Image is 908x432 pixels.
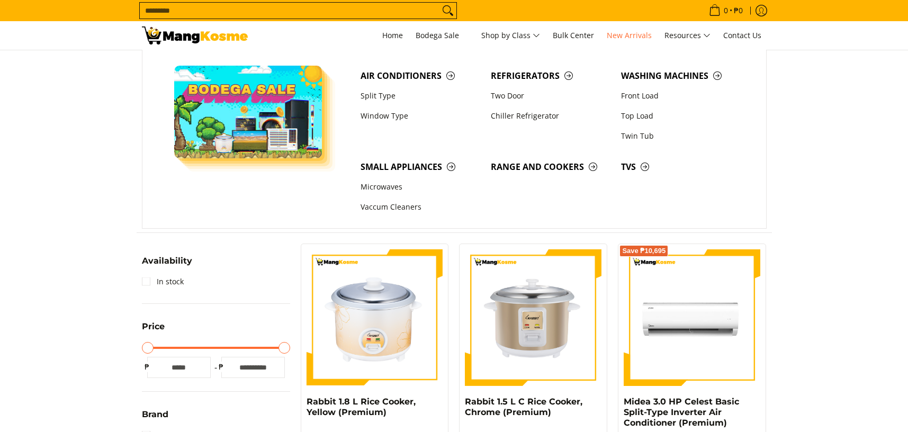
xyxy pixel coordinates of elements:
[621,69,741,83] span: Washing Machines
[616,66,746,86] a: Washing Machines
[377,21,408,50] a: Home
[616,106,746,126] a: Top Load
[486,106,616,126] a: Chiller Refrigerator
[486,86,616,106] a: Two Door
[465,397,582,417] a: Rabbit 1.5 L C Rice Cooker, Chrome (Premium)
[486,66,616,86] a: Refrigerators
[439,3,456,19] button: Search
[355,157,486,177] a: Small Appliances
[491,69,610,83] span: Refrigerators
[553,30,594,40] span: Bulk Center
[355,197,486,218] a: Vaccum Cleaners
[416,29,469,42] span: Bodega Sale
[723,30,761,40] span: Contact Us
[616,86,746,106] a: Front Load
[142,257,192,273] summary: Open
[355,86,486,106] a: Split Type
[621,160,741,174] span: TVs
[361,160,480,174] span: Small Appliances
[616,157,746,177] a: TVs
[142,26,248,44] img: New Arrivals: Fresh Release from The Premium Brands l Mang Kosme
[355,66,486,86] a: Air Conditioners
[624,397,739,428] a: Midea 3.0 HP Celest Basic Split-Type Inverter Air Conditioner (Premium)
[486,157,616,177] a: Range and Cookers
[258,21,767,50] nav: Main Menu
[491,160,610,174] span: Range and Cookers
[706,5,746,16] span: •
[142,362,152,372] span: ₱
[142,410,168,427] summary: Open
[355,177,486,197] a: Microwaves
[142,322,165,331] span: Price
[361,69,480,83] span: Air Conditioners
[307,249,443,386] img: https://mangkosme.com/products/rabbit-1-8-l-rice-cooker-yellow-class-a
[382,30,403,40] span: Home
[659,21,716,50] a: Resources
[465,249,601,386] img: https://mangkosme.com/products/rabbit-1-5-l-c-rice-cooker-chrome-class-a
[142,257,192,265] span: Availability
[355,106,486,126] a: Window Type
[664,29,711,42] span: Resources
[624,249,760,386] img: Midea 3.0 HP Celest Basic Split-Type Inverter Air Conditioner (Premium)
[616,126,746,146] a: Twin Tub
[547,21,599,50] a: Bulk Center
[410,21,474,50] a: Bodega Sale
[622,248,666,254] span: Save ₱10,695
[722,7,730,14] span: 0
[142,322,165,339] summary: Open
[718,21,767,50] a: Contact Us
[481,29,540,42] span: Shop by Class
[476,21,545,50] a: Shop by Class
[142,410,168,419] span: Brand
[307,397,416,417] a: Rabbit 1.8 L Rice Cooker, Yellow (Premium)
[174,66,322,158] img: Bodega Sale
[601,21,657,50] a: New Arrivals
[142,273,184,290] a: In stock
[216,362,227,372] span: ₱
[732,7,744,14] span: ₱0
[607,30,652,40] span: New Arrivals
